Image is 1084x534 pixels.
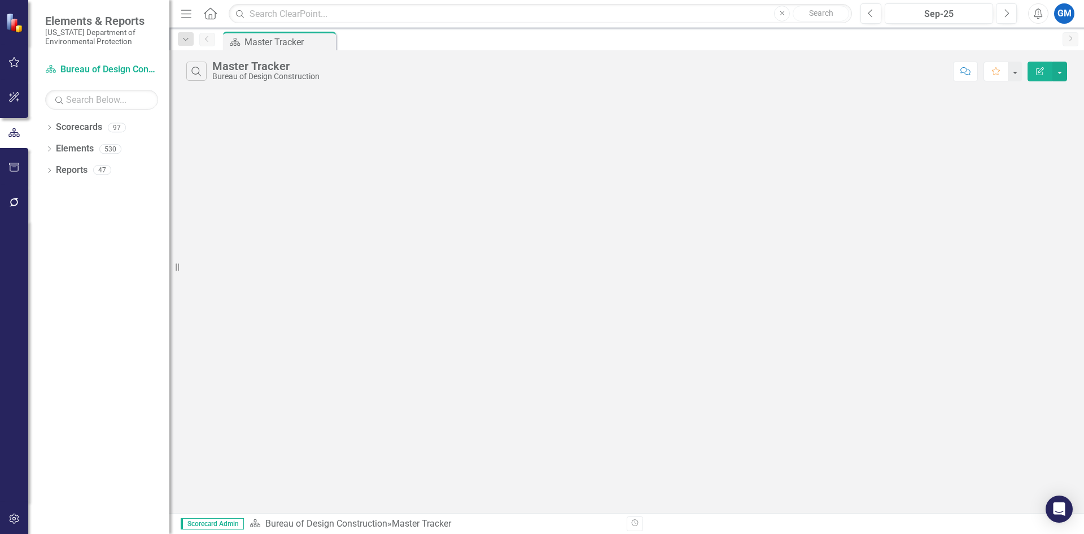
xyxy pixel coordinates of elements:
div: Master Tracker [244,35,333,49]
small: [US_STATE] Department of Environmental Protection [45,28,158,46]
div: » [250,518,618,531]
a: Reports [56,164,88,177]
a: Elements [56,142,94,155]
div: Open Intercom Messenger [1046,496,1073,523]
button: Search [793,6,849,21]
div: Master Tracker [392,518,451,529]
div: 47 [93,166,111,175]
div: Bureau of Design Construction [212,72,320,81]
div: Master Tracker [212,60,320,72]
input: Search ClearPoint... [229,4,852,24]
span: Scorecard Admin [181,518,244,529]
span: Search [809,8,833,18]
img: ClearPoint Strategy [6,12,25,32]
button: GM [1054,3,1074,24]
a: Scorecards [56,121,102,134]
button: Sep-25 [885,3,993,24]
a: Bureau of Design Construction [45,63,158,76]
div: Sep-25 [889,7,989,21]
a: Bureau of Design Construction [265,518,387,529]
div: 530 [99,144,121,154]
div: 97 [108,123,126,132]
span: Elements & Reports [45,14,158,28]
input: Search Below... [45,90,158,110]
